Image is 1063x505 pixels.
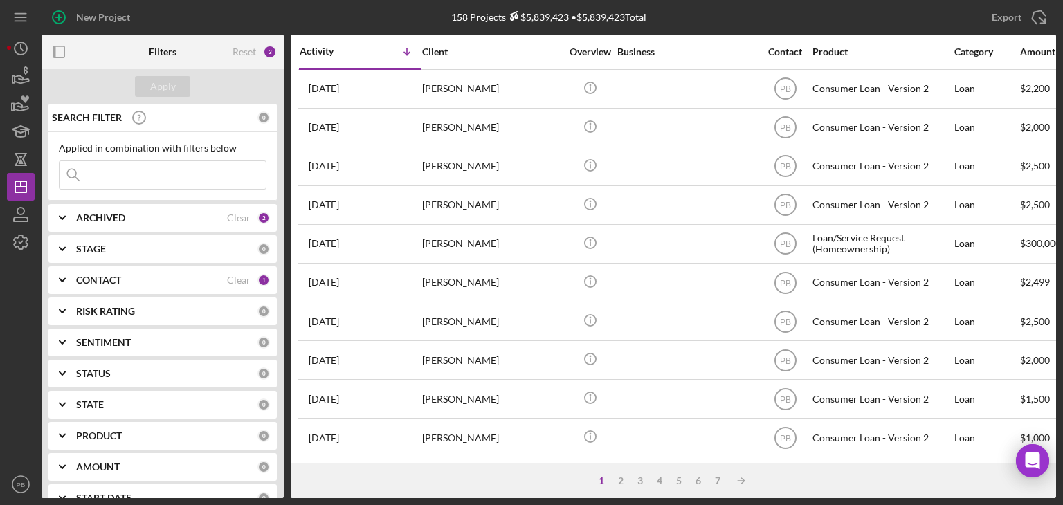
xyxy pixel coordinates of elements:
[422,226,561,262] div: [PERSON_NAME]
[812,264,951,301] div: Consumer Loan - Version 2
[309,277,339,288] time: 2025-08-16 03:41
[1020,199,1050,210] span: $2,500
[233,46,256,57] div: Reset
[42,3,144,31] button: New Project
[954,303,1019,340] div: Loan
[779,162,790,172] text: PB
[76,306,135,317] b: RISK RATING
[76,461,120,472] b: AMOUNT
[812,458,951,495] div: Consumer Loan - Version 2
[59,143,266,154] div: Applied in combination with filters below
[954,71,1019,107] div: Loan
[812,71,951,107] div: Consumer Loan - Version 2
[611,475,630,486] div: 2
[76,3,130,31] div: New Project
[422,187,561,223] div: [PERSON_NAME]
[779,123,790,133] text: PB
[422,109,561,146] div: [PERSON_NAME]
[779,239,790,249] text: PB
[422,46,561,57] div: Client
[812,187,951,223] div: Consumer Loan - Version 2
[812,419,951,456] div: Consumer Loan - Version 2
[954,458,1019,495] div: Loan
[978,3,1056,31] button: Export
[669,475,689,486] div: 5
[1020,393,1050,405] span: $1,500
[992,3,1021,31] div: Export
[422,303,561,340] div: [PERSON_NAME]
[954,109,1019,146] div: Loan
[779,278,790,288] text: PB
[309,199,339,210] time: 2025-09-16 18:11
[309,238,339,249] time: 2025-08-18 11:39
[779,356,790,365] text: PB
[76,399,104,410] b: STATE
[1020,432,1050,443] span: $1,000
[76,337,131,348] b: SENTIMENT
[708,475,727,486] div: 7
[309,432,339,443] time: 2025-08-01 19:47
[1020,315,1050,327] span: $2,500
[564,46,616,57] div: Overview
[309,122,339,133] time: 2025-10-01 20:13
[257,305,270,318] div: 0
[689,475,708,486] div: 6
[812,380,951,417] div: Consumer Loan - Version 2
[1020,82,1050,94] span: $2,200
[779,394,790,404] text: PB
[954,187,1019,223] div: Loan
[812,226,951,262] div: Loan/Service Request (Homeownership)
[257,336,270,349] div: 0
[954,148,1019,185] div: Loan
[149,46,176,57] b: Filters
[954,226,1019,262] div: Loan
[954,46,1019,57] div: Category
[76,368,111,379] b: STATUS
[954,380,1019,417] div: Loan
[422,342,561,378] div: [PERSON_NAME]
[227,275,251,286] div: Clear
[422,419,561,456] div: [PERSON_NAME]
[76,493,131,504] b: START DATE
[812,303,951,340] div: Consumer Loan - Version 2
[257,212,270,224] div: 2
[263,45,277,59] div: 3
[617,46,756,57] div: Business
[257,492,270,504] div: 0
[1020,354,1050,366] span: $2,000
[759,46,811,57] div: Contact
[309,394,339,405] time: 2025-08-07 03:45
[257,461,270,473] div: 0
[779,84,790,94] text: PB
[779,317,790,327] text: PB
[309,160,339,172] time: 2025-09-25 05:20
[650,475,669,486] div: 4
[257,398,270,411] div: 0
[76,212,125,223] b: ARCHIVED
[954,419,1019,456] div: Loan
[630,475,650,486] div: 3
[257,243,270,255] div: 0
[257,274,270,286] div: 1
[779,201,790,210] text: PB
[150,76,176,97] div: Apply
[422,458,561,495] div: [PERSON_NAME]
[812,109,951,146] div: Consumer Loan - Version 2
[506,11,569,23] div: $5,839,423
[7,470,35,498] button: PB
[309,355,339,366] time: 2025-08-08 02:23
[451,11,646,23] div: 158 Projects • $5,839,423 Total
[257,367,270,380] div: 0
[812,148,951,185] div: Consumer Loan - Version 2
[812,46,951,57] div: Product
[422,264,561,301] div: [PERSON_NAME]
[779,433,790,443] text: PB
[422,380,561,417] div: [PERSON_NAME]
[1020,237,1061,249] span: $300,000
[422,71,561,107] div: [PERSON_NAME]
[227,212,251,223] div: Clear
[76,430,122,441] b: PRODUCT
[954,342,1019,378] div: Loan
[954,264,1019,301] div: Loan
[52,112,122,123] b: SEARCH FILTER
